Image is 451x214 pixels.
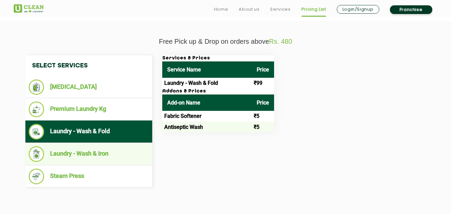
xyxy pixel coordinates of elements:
img: Premium Laundry Kg [29,101,44,117]
a: Services [270,5,290,13]
h4: Select Services [25,55,152,76]
li: Laundry - Wash & Fold [29,124,149,140]
td: ₹99 [252,78,274,88]
li: Laundry - Wash & Iron [29,146,149,162]
h3: Addons & Prices [162,88,274,94]
a: About us [239,5,259,13]
a: Pricing List [301,5,326,13]
td: Antiseptic Wash [162,122,252,132]
li: Steam Press [29,169,149,184]
td: ₹5 [252,111,274,122]
a: Franchise [390,5,432,14]
th: Service Name [162,61,252,78]
img: Laundry - Wash & Iron [29,146,44,162]
th: Add-on Name [162,94,252,111]
img: Dry Cleaning [29,79,44,95]
td: Laundry - Wash & Fold [162,78,252,88]
li: Premium Laundry Kg [29,101,149,117]
img: Steam Press [29,169,44,184]
th: Price [252,94,274,111]
a: Login/Signup [337,5,379,14]
td: ₹5 [252,122,274,132]
img: Laundry - Wash & Fold [29,124,44,140]
h3: Services & Prices [162,55,274,61]
th: Price [252,61,274,78]
li: [MEDICAL_DATA] [29,79,149,95]
img: UClean Laundry and Dry Cleaning [14,4,44,13]
p: Free Pick up & Drop on orders above [14,38,438,45]
a: Home [214,5,228,13]
td: Fabric Softener [162,111,252,122]
span: Rs. 480 [269,38,292,45]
